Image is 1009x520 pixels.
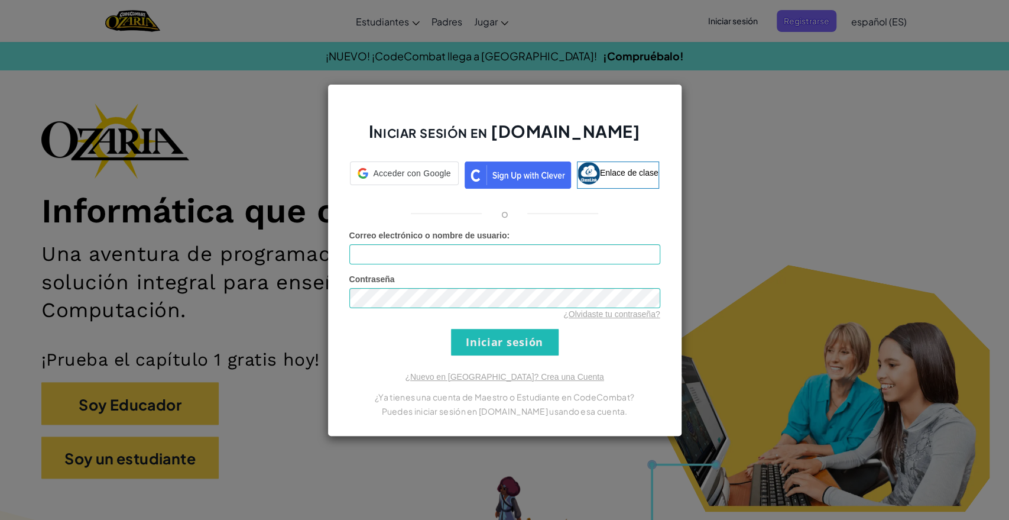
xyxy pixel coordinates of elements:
[373,167,450,179] span: Acceder con Google
[350,162,458,189] a: Acceder con Google
[563,309,660,319] a: ¿Olvidaste tu contraseña?
[451,329,559,356] input: Iniciar sesión
[501,206,508,220] font: o
[349,274,395,284] font: Contraseña
[350,162,458,185] div: Acceder con Google
[369,121,640,141] font: Iniciar sesión en [DOMAIN_NAME]
[465,162,571,189] img: clever_sso_button@2x.png
[375,392,634,402] font: ¿Ya tienes una cuenta de Maestro o Estudiante en CodeCombat?
[507,231,510,240] font: :
[578,162,600,185] img: classlink-logo-small.png
[381,406,627,416] font: Puedes iniciar sesión en [DOMAIN_NAME] usando esa cuenta.
[405,372,604,382] a: ¿Nuevo en [GEOGRAPHIC_DATA]? Crea una Cuenta
[349,231,507,240] font: Correo electrónico o nombre de usuario
[600,167,658,177] font: Enlace de clase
